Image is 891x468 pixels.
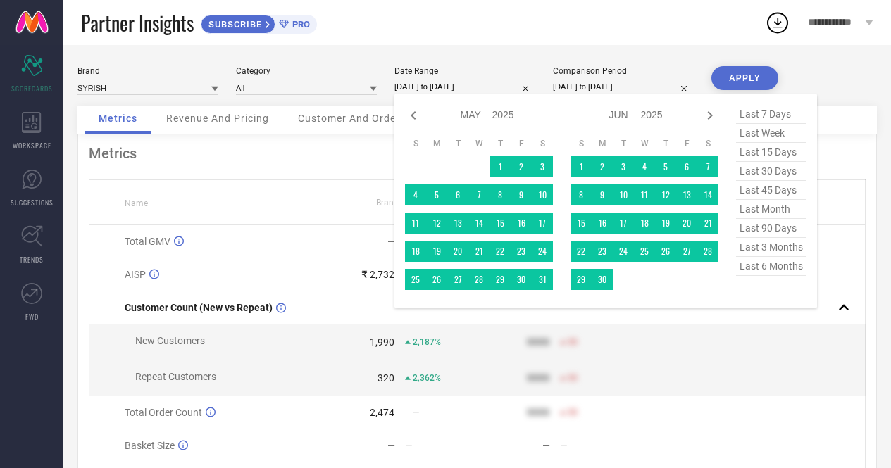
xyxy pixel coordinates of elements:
[655,184,676,205] td: Thu Jun 12 2025
[634,138,655,149] th: Wednesday
[20,254,44,265] span: TRENDS
[697,138,718,149] th: Saturday
[370,407,394,418] div: 2,474
[511,156,532,177] td: Fri May 02 2025
[532,184,553,205] td: Sat May 10 2025
[697,213,718,234] td: Sat Jun 21 2025
[655,156,676,177] td: Thu Jun 05 2025
[527,336,549,348] div: 9999
[592,213,613,234] td: Mon Jun 16 2025
[447,184,468,205] td: Tue May 06 2025
[736,238,806,257] span: last 3 months
[11,83,53,94] span: SCORECARDS
[490,213,511,234] td: Thu May 15 2025
[568,373,578,383] span: 50
[511,269,532,290] td: Fri May 30 2025
[571,269,592,290] td: Sun Jun 29 2025
[426,269,447,290] td: Mon May 26 2025
[468,241,490,262] td: Wed May 21 2025
[561,441,632,450] div: —
[99,113,137,124] span: Metrics
[468,213,490,234] td: Wed May 14 2025
[634,184,655,205] td: Wed Jun 11 2025
[736,124,806,143] span: last week
[676,184,697,205] td: Fri Jun 13 2025
[405,138,426,149] th: Sunday
[736,181,806,200] span: last 45 days
[394,66,535,76] div: Date Range
[413,407,419,417] span: —
[468,184,490,205] td: Wed May 07 2025
[568,337,578,347] span: 50
[426,138,447,149] th: Monday
[376,198,423,208] span: Brand Value
[592,269,613,290] td: Mon Jun 30 2025
[387,236,395,247] div: —
[426,213,447,234] td: Mon May 12 2025
[613,138,634,149] th: Tuesday
[676,213,697,234] td: Fri Jun 20 2025
[490,184,511,205] td: Thu May 08 2025
[568,407,578,417] span: 50
[532,213,553,234] td: Sat May 17 2025
[201,11,317,34] a: SUBSCRIBEPRO
[532,138,553,149] th: Saturday
[370,336,394,348] div: 1,990
[553,66,694,76] div: Comparison Period
[736,219,806,238] span: last 90 days
[426,184,447,205] td: Mon May 05 2025
[405,107,422,124] div: Previous month
[236,66,377,76] div: Category
[592,156,613,177] td: Mon Jun 02 2025
[736,105,806,124] span: last 7 days
[13,140,51,151] span: WORKSPACE
[736,257,806,276] span: last 6 months
[11,197,54,208] span: SUGGESTIONS
[447,241,468,262] td: Tue May 20 2025
[655,138,676,149] th: Thursday
[592,241,613,262] td: Mon Jun 23 2025
[511,241,532,262] td: Fri May 23 2025
[125,236,170,247] span: Total GMV
[490,241,511,262] td: Thu May 22 2025
[702,107,718,124] div: Next month
[532,241,553,262] td: Sat May 24 2025
[405,269,426,290] td: Sun May 25 2025
[447,213,468,234] td: Tue May 13 2025
[736,162,806,181] span: last 30 days
[711,66,778,90] button: APPLY
[405,184,426,205] td: Sun May 04 2025
[634,213,655,234] td: Wed Jun 18 2025
[405,241,426,262] td: Sun May 18 2025
[201,19,266,30] span: SUBSCRIBE
[511,213,532,234] td: Fri May 16 2025
[697,156,718,177] td: Sat Jun 07 2025
[697,241,718,262] td: Sat Jun 28 2025
[592,184,613,205] td: Mon Jun 09 2025
[532,269,553,290] td: Sat May 31 2025
[571,241,592,262] td: Sun Jun 22 2025
[553,80,694,94] input: Select comparison period
[676,156,697,177] td: Fri Jun 06 2025
[413,373,441,383] span: 2,362%
[542,440,550,451] div: —
[125,407,202,418] span: Total Order Count
[77,66,218,76] div: Brand
[447,138,468,149] th: Tuesday
[89,145,866,162] div: Metrics
[289,19,310,30] span: PRO
[135,371,216,382] span: Repeat Customers
[426,241,447,262] td: Mon May 19 2025
[135,335,205,346] span: New Customers
[765,10,790,35] div: Open download list
[736,200,806,219] span: last month
[676,241,697,262] td: Fri Jun 27 2025
[613,241,634,262] td: Tue Jun 24 2025
[378,372,394,384] div: 320
[298,113,406,124] span: Customer And Orders
[511,138,532,149] th: Friday
[613,184,634,205] td: Tue Jun 10 2025
[125,269,146,280] span: AISP
[655,241,676,262] td: Thu Jun 26 2025
[527,407,549,418] div: 9999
